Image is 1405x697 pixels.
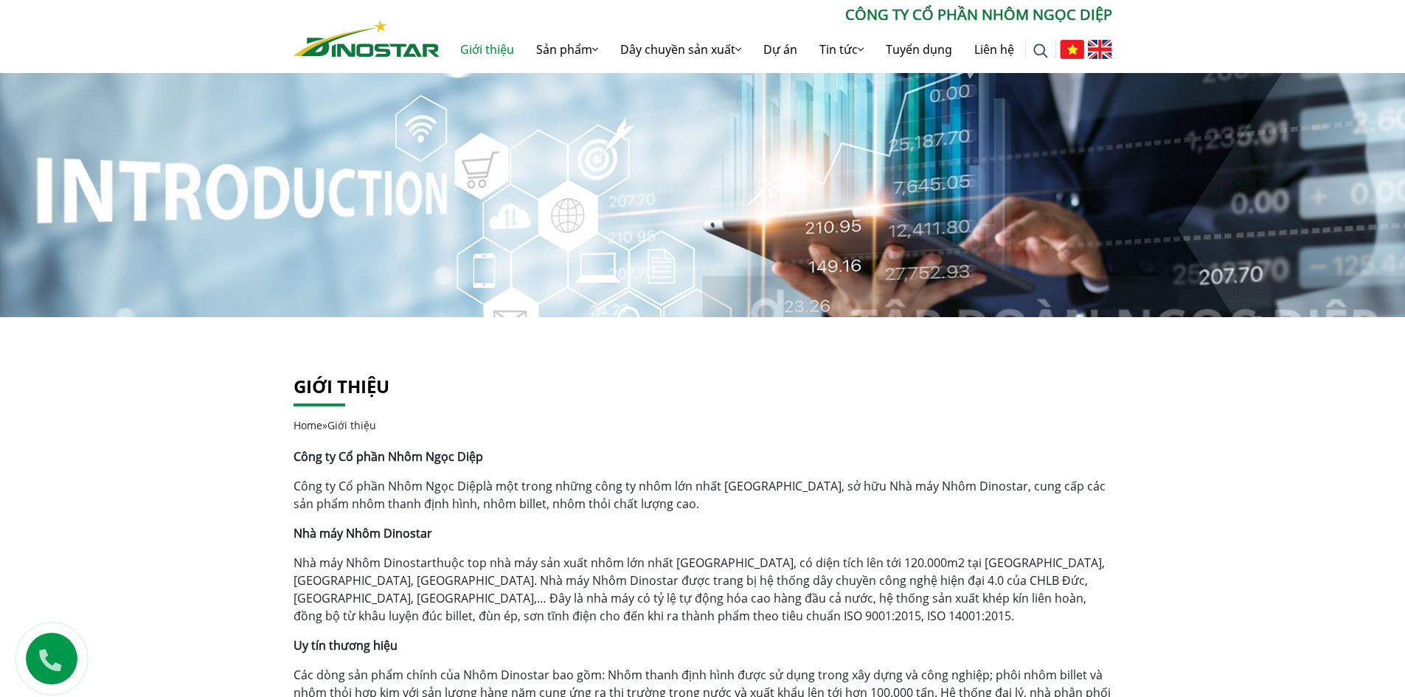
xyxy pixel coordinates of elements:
[609,26,752,73] a: Dây chuyền sản xuất
[294,448,483,465] strong: Công ty Cổ phần Nhôm Ngọc Diệp
[294,418,376,432] span: »
[294,477,1112,513] p: là một trong những công ty nhôm lớn nhất [GEOGRAPHIC_DATA], sở hữu Nhà máy Nhôm Dinostar, cung cấ...
[294,374,389,398] a: Giới thiệu
[1060,40,1084,59] img: Tiếng Việt
[963,26,1025,73] a: Liên hệ
[327,418,376,432] span: Giới thiệu
[1033,44,1048,58] img: search
[808,26,875,73] a: Tin tức
[294,554,1112,625] p: thuộc top nhà máy sản xuất nhôm lớn nhất [GEOGRAPHIC_DATA], có diện tích lên tới 120.000m2 tại [G...
[294,555,432,571] a: Nhà máy Nhôm Dinostar
[752,26,808,73] a: Dự án
[525,26,609,73] a: Sản phẩm
[440,4,1112,26] p: CÔNG TY CỔ PHẦN NHÔM NGỌC DIỆP
[1088,40,1112,59] img: English
[294,525,432,541] strong: Nhà máy Nhôm Dinostar
[294,418,322,432] a: Home
[449,26,525,73] a: Giới thiệu
[294,20,440,57] img: Nhôm Dinostar
[294,478,483,494] a: Công ty Cổ phần Nhôm Ngọc Diệp
[294,637,398,653] strong: Uy tín thương hiệu
[875,26,963,73] a: Tuyển dụng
